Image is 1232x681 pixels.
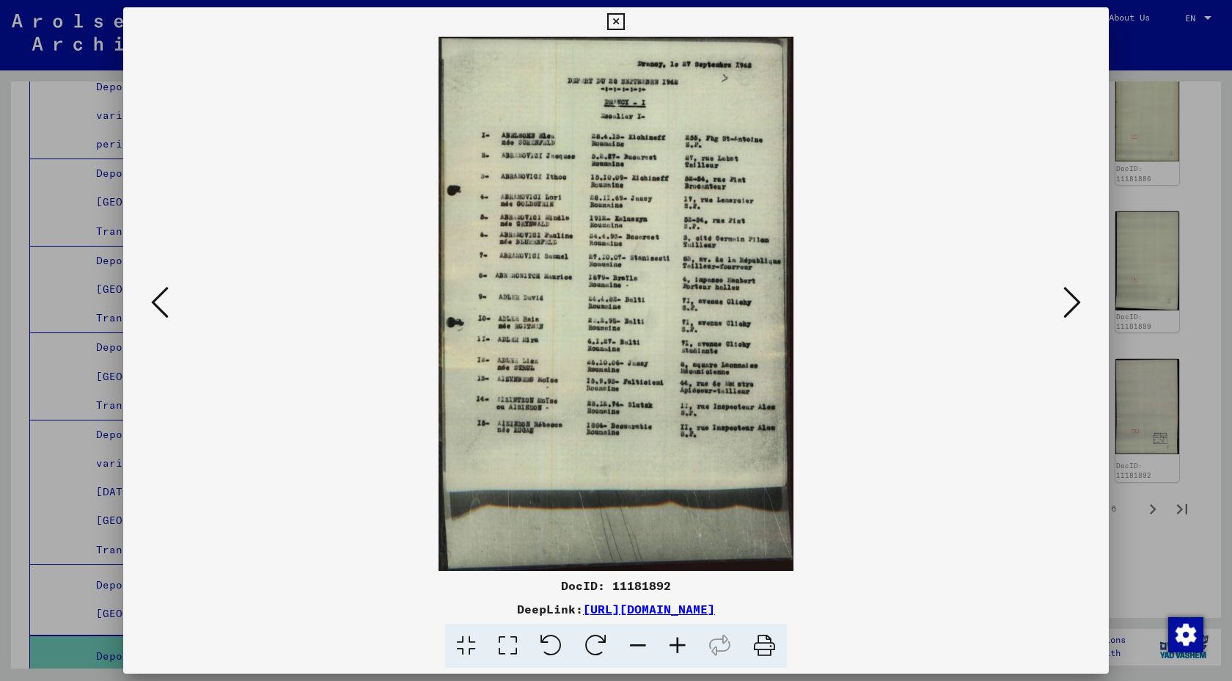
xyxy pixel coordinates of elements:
div: DocID: 11181892 [123,577,1109,594]
div: Change consent [1167,616,1203,652]
div: DeepLink: [123,600,1109,618]
a: [URL][DOMAIN_NAME] [583,602,715,616]
img: 001.jpg [173,37,1059,571]
img: Change consent [1168,617,1203,652]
